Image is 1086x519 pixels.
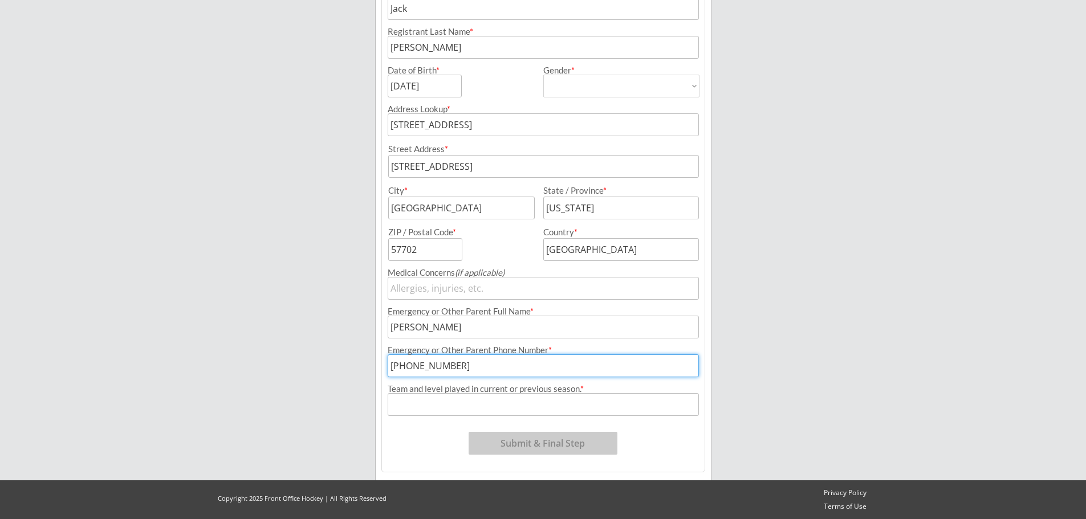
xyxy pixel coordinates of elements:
div: Registrant Last Name [388,27,699,36]
input: Street, City, Province/State [388,113,699,136]
div: State / Province [543,186,685,195]
div: City [388,186,533,195]
div: Copyright 2025 Front Office Hockey | All Rights Reserved [207,494,397,502]
a: Terms of Use [819,502,872,512]
div: Emergency or Other Parent Full Name [388,307,699,316]
em: (if applicable) [455,267,505,277]
div: Date of Birth [388,66,446,75]
div: Address Lookup [388,105,699,113]
div: ZIP / Postal Code [388,228,533,236]
div: Team and level played in current or previous season. [388,385,699,393]
div: Emergency or Other Parent Phone Number [388,346,699,354]
button: Submit & Final Step [469,432,617,455]
a: Privacy Policy [819,488,872,498]
input: Allergies, injuries, etc. [388,277,699,300]
div: Gender [543,66,699,75]
div: Medical Concerns [388,268,699,277]
div: Country [543,228,685,236]
div: Street Address [388,145,699,153]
